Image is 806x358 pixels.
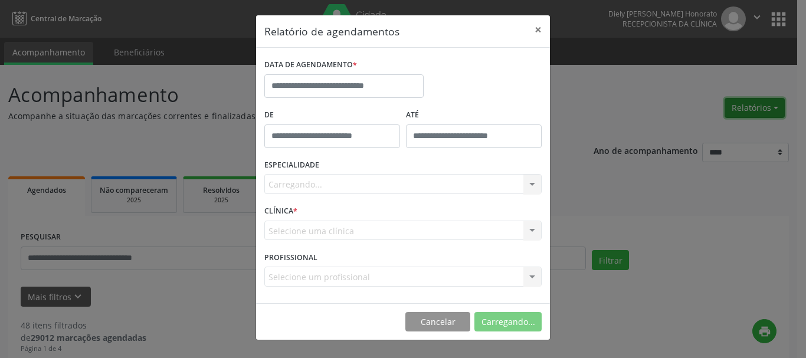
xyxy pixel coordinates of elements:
label: CLÍNICA [264,202,297,221]
label: ESPECIALIDADE [264,156,319,175]
label: PROFISSIONAL [264,248,317,267]
label: DATA DE AGENDAMENTO [264,56,357,74]
h5: Relatório de agendamentos [264,24,399,39]
button: Close [526,15,550,44]
button: Cancelar [405,312,470,332]
label: De [264,106,400,124]
label: ATÉ [406,106,542,124]
button: Carregando... [474,312,542,332]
